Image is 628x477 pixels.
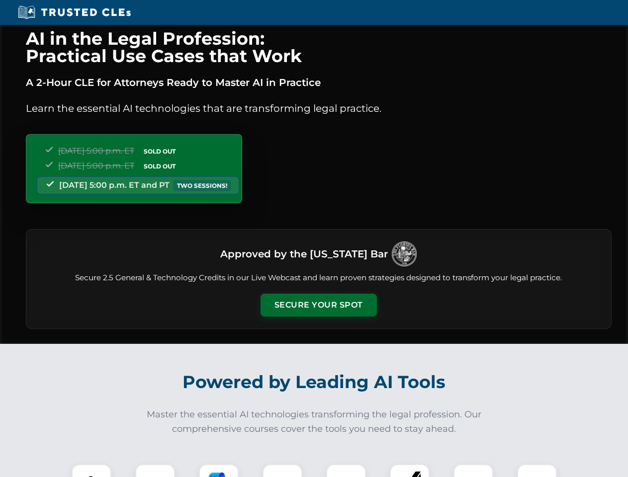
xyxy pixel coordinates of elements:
span: [DATE] 5:00 p.m. ET [58,161,134,170]
p: Master the essential AI technologies transforming the legal profession. Our comprehensive courses... [140,407,488,436]
img: Logo [392,241,417,266]
span: SOLD OUT [140,161,179,171]
h1: AI in the Legal Profession: Practical Use Cases that Work [26,30,612,65]
p: A 2-Hour CLE for Attorneys Ready to Master AI in Practice [26,75,612,90]
span: [DATE] 5:00 p.m. ET [58,146,134,156]
h3: Approved by the [US_STATE] Bar [220,245,388,263]
span: SOLD OUT [140,146,179,157]
p: Learn the essential AI technologies that are transforming legal practice. [26,100,612,116]
img: Trusted CLEs [15,5,134,20]
p: Secure 2.5 General & Technology Credits in our Live Webcast and learn proven strategies designed ... [38,272,599,284]
button: Secure Your Spot [261,294,377,317]
h2: Powered by Leading AI Tools [39,365,590,399]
